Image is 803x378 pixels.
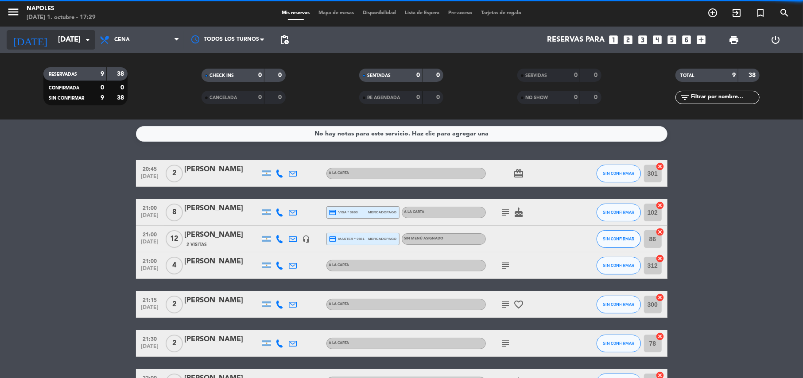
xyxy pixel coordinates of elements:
[139,174,161,184] span: [DATE]
[209,96,237,100] span: CANCELADA
[329,235,365,243] span: master * 0881
[139,163,161,174] span: 20:45
[166,230,183,248] span: 12
[597,230,641,248] button: SIN CONFIRMAR
[749,72,757,78] strong: 38
[166,257,183,274] span: 4
[185,334,260,345] div: [PERSON_NAME]
[770,35,781,45] i: power_settings_new
[597,296,641,313] button: SIN CONFIRMAR
[500,207,511,218] i: subject
[278,94,283,100] strong: 0
[436,72,442,78] strong: 0
[656,162,665,171] i: cancel
[7,30,54,50] i: [DATE]
[139,202,161,212] span: 21:00
[597,257,641,274] button: SIN CONFIRMAR
[731,8,742,18] i: exit_to_app
[314,129,489,139] div: No hay notas para este servicio. Haz clic para agregar una
[514,168,524,179] i: card_giftcard
[680,92,691,103] i: filter_list
[278,72,283,78] strong: 0
[656,332,665,341] i: cancel
[279,35,290,45] span: pending_actions
[166,165,183,182] span: 2
[7,5,20,22] button: menu
[603,302,634,307] span: SIN CONFIRMAR
[303,235,310,243] i: headset_mic
[117,71,126,77] strong: 38
[404,210,425,214] span: A LA CARTA
[139,266,161,276] span: [DATE]
[367,73,391,78] span: SENTADAS
[656,293,665,302] i: cancel
[755,27,796,53] div: LOG OUT
[166,204,183,221] span: 8
[185,203,260,214] div: [PERSON_NAME]
[477,11,526,15] span: Tarjetas de regalo
[185,164,260,175] div: [PERSON_NAME]
[500,299,511,310] i: subject
[329,208,358,216] span: visa * 3693
[574,72,578,78] strong: 0
[514,299,524,310] i: favorite_border
[656,228,665,236] i: cancel
[416,94,420,100] strong: 0
[652,34,663,46] i: looks_4
[49,96,84,100] span: SIN CONFIRMAR
[329,235,337,243] i: credit_card
[681,73,694,78] span: TOTAL
[258,72,262,78] strong: 0
[258,94,262,100] strong: 0
[574,94,578,100] strong: 0
[358,11,400,15] span: Disponibilidad
[755,8,766,18] i: turned_in_not
[139,294,161,305] span: 21:15
[637,34,648,46] i: looks_3
[400,11,444,15] span: Lista de Espera
[525,96,548,100] span: NO SHOW
[368,209,396,215] span: mercadopago
[547,36,605,44] span: Reservas para
[416,72,420,78] strong: 0
[608,34,619,46] i: looks_one
[500,338,511,349] i: subject
[329,302,349,306] span: A LA CARTA
[444,11,477,15] span: Pre-acceso
[139,305,161,315] span: [DATE]
[27,13,96,22] div: [DATE] 1. octubre - 17:29
[500,260,511,271] i: subject
[114,37,130,43] span: Cena
[707,8,718,18] i: add_circle_outline
[139,212,161,223] span: [DATE]
[187,241,207,248] span: 2 Visitas
[277,11,314,15] span: Mis reservas
[185,256,260,267] div: [PERSON_NAME]
[139,255,161,266] span: 21:00
[368,236,396,242] span: mercadopago
[49,86,79,90] span: CONFIRMADA
[139,239,161,249] span: [DATE]
[597,204,641,221] button: SIN CONFIRMAR
[594,72,600,78] strong: 0
[329,263,349,267] span: A LA CARTA
[656,201,665,210] i: cancel
[49,72,77,77] span: RESERVADAS
[82,35,93,45] i: arrow_drop_down
[603,171,634,176] span: SIN CONFIRMAR
[525,73,547,78] span: SERVIDAS
[329,208,337,216] i: credit_card
[666,34,678,46] i: looks_5
[120,85,126,91] strong: 0
[681,34,692,46] i: looks_6
[656,254,665,263] i: cancel
[139,343,161,354] span: [DATE]
[166,296,183,313] span: 2
[139,229,161,239] span: 21:00
[729,35,739,45] span: print
[209,73,234,78] span: CHECK INS
[732,72,736,78] strong: 9
[117,95,126,101] strong: 38
[779,8,790,18] i: search
[101,85,104,91] strong: 0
